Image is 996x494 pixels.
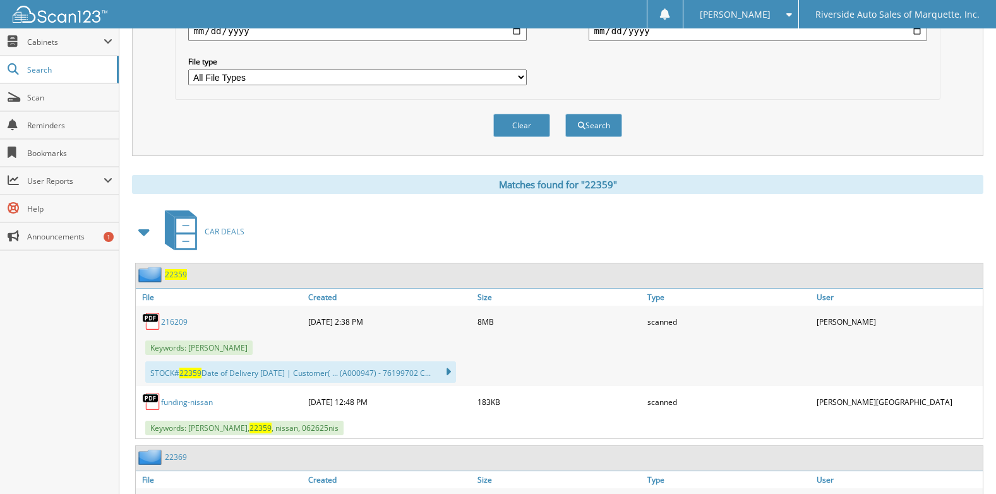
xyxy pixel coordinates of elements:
a: User [813,289,983,306]
span: Help [27,203,112,214]
input: end [589,21,927,41]
div: STOCK# Date of Delivery [DATE] | Customer( ... (A000947) - 76199702 C... [145,361,456,383]
span: Search [27,64,111,75]
a: File [136,289,305,306]
button: Clear [493,114,550,137]
span: CAR DEALS [205,226,244,237]
span: Keywords: [PERSON_NAME] [145,340,253,355]
span: Cabinets [27,37,104,47]
span: User Reports [27,176,104,186]
div: scanned [644,309,813,334]
label: File type [188,56,526,67]
div: scanned [644,389,813,414]
img: scan123-logo-white.svg [13,6,107,23]
a: Type [644,289,813,306]
span: Scan [27,92,112,103]
a: Type [644,471,813,488]
div: 1 [104,232,114,242]
div: 8MB [474,309,644,334]
a: Created [305,289,474,306]
a: 216209 [161,316,188,327]
img: folder2.png [138,449,165,465]
button: Search [565,114,622,137]
span: [PERSON_NAME] [700,11,771,18]
span: Keywords: [PERSON_NAME], , nissan, 062625nis [145,421,344,435]
div: [DATE] 12:48 PM [305,389,474,414]
div: 183KB [474,389,644,414]
a: 22359 [165,269,187,280]
a: Size [474,289,644,306]
span: Riverside Auto Sales of Marquette, Inc. [815,11,980,18]
div: [PERSON_NAME] [813,309,983,334]
a: File [136,471,305,488]
img: PDF.png [142,312,161,331]
span: Bookmarks [27,148,112,159]
div: Matches found for "22359" [132,175,983,194]
a: CAR DEALS [157,207,244,256]
span: Reminders [27,120,112,131]
div: [PERSON_NAME][GEOGRAPHIC_DATA] [813,389,983,414]
a: User [813,471,983,488]
img: folder2.png [138,267,165,282]
a: Created [305,471,474,488]
input: start [188,21,526,41]
span: 22359 [249,423,272,433]
img: PDF.png [142,392,161,411]
div: [DATE] 2:38 PM [305,309,474,334]
span: Announcements [27,231,112,242]
a: funding-nissan [161,397,213,407]
a: 22369 [165,452,187,462]
span: 22359 [179,368,201,378]
a: Size [474,471,644,488]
